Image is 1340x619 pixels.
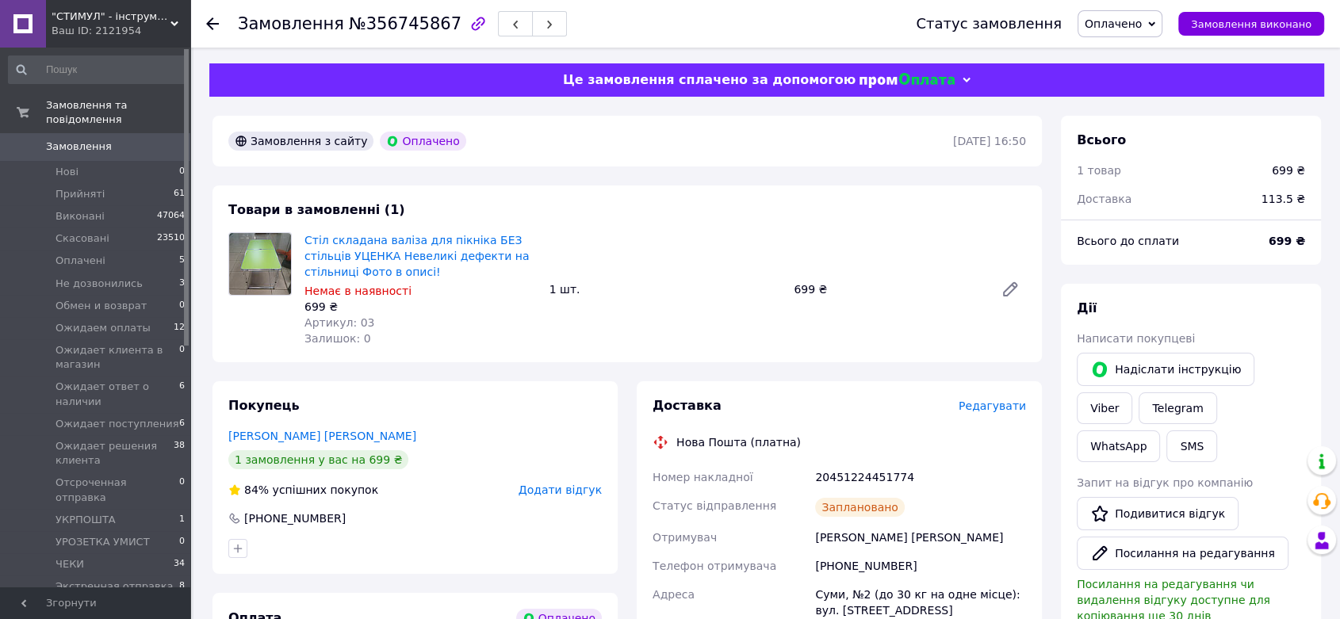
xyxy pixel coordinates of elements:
span: 6 [179,417,185,431]
span: 0 [179,299,185,313]
span: Экстренная отправка [56,579,174,594]
span: 6 [179,380,185,408]
span: 84% [244,483,269,496]
span: Запит на відгук про компанію [1077,476,1253,489]
span: Ожидает поступления [56,417,179,431]
time: [DATE] 16:50 [953,135,1026,147]
div: 699 ₴ [304,299,537,315]
span: 23510 [157,231,185,246]
div: 113.5 ₴ [1252,181,1315,216]
span: Ожидает ответ о наличии [56,380,179,408]
span: 0 [179,535,185,549]
a: Стіл складана валіза для пікніка БЕЗ стільців УЦЕНКА Невеликі дефекти на стільниці Фото в описі! [304,234,529,278]
span: Скасовані [56,231,109,246]
div: [PERSON_NAME] [PERSON_NAME] [812,523,1029,552]
span: Не дозвонились [56,277,143,291]
img: evopay logo [860,73,955,88]
span: 8 [179,579,185,594]
span: Отсроченная отправка [56,476,179,504]
span: УРОЗЕТКА УМИСТ [56,535,150,549]
span: 12 [174,321,185,335]
span: Залишок: 0 [304,332,371,345]
div: Нова Пошта (платна) [672,434,805,450]
span: 1 товар [1077,164,1121,177]
span: Статус відправлення [653,499,776,512]
span: "СТИМУЛ" - інструменти для дому та роботи. [52,10,170,24]
span: Номер накладної [653,471,753,483]
span: Редагувати [959,399,1026,412]
span: Оплачені [56,254,105,268]
span: 0 [179,476,185,504]
div: Замовлення з сайту [228,132,373,151]
div: Оплачено [380,132,465,151]
span: Виконані [56,209,105,224]
div: Ваш ID: 2121954 [52,24,190,38]
span: Оплачено [1085,17,1142,30]
div: 1 шт. [543,278,788,300]
div: [PHONE_NUMBER] [243,510,347,526]
span: №356745867 [349,14,461,33]
div: Заплановано [815,498,905,517]
span: 61 [174,187,185,201]
span: Немає в наявності [304,285,412,297]
span: Дії [1077,300,1097,315]
button: Посилання на редагування [1077,537,1288,570]
div: [PHONE_NUMBER] [812,552,1029,580]
span: Нові [56,165,78,179]
button: Надіслати інструкцію [1077,353,1254,386]
span: Ожидает решения клиента [56,439,174,468]
span: 47064 [157,209,185,224]
a: Редагувати [994,273,1026,305]
input: Пошук [8,55,186,84]
a: WhatsApp [1077,430,1160,462]
span: Доставка [1077,193,1131,205]
span: Замовлення [238,14,344,33]
span: Ожидаем оплаты [56,321,151,335]
span: Доставка [653,398,722,413]
span: Додати відгук [519,483,602,496]
span: Покупець [228,398,300,413]
span: Товари в замовленні (1) [228,202,405,217]
img: Стіл складана валіза для пікніка БЕЗ стільців УЦЕНКА Невеликі дефекти на стільниці Фото в описі! [229,233,291,295]
span: 5 [179,254,185,268]
div: 20451224451774 [812,463,1029,491]
div: 699 ₴ [787,278,988,300]
a: Подивитися відгук [1077,497,1239,530]
a: Telegram [1139,392,1216,424]
span: УКРПОШТА [56,513,116,527]
span: 34 [174,557,185,571]
span: 0 [179,165,185,179]
div: Статус замовлення [916,16,1062,32]
div: Повернутися назад [206,16,219,32]
a: Viber [1077,392,1132,424]
span: Отримувач [653,531,717,544]
span: Всього [1077,132,1126,147]
span: Замовлення та повідомлення [46,98,190,127]
span: Артикул: 03 [304,316,374,329]
span: Це замовлення сплачено за допомогою [563,72,856,87]
span: Прийняті [56,187,105,201]
button: SMS [1166,430,1217,462]
div: 1 замовлення у вас на 699 ₴ [228,450,408,469]
span: Обмен и возврат [56,299,147,313]
span: 1 [179,513,185,527]
b: 699 ₴ [1269,235,1305,247]
div: 699 ₴ [1272,162,1305,178]
span: Телефон отримувача [653,560,776,572]
span: 0 [179,343,185,372]
span: Замовлення виконано [1191,18,1311,30]
span: 3 [179,277,185,291]
button: Замовлення виконано [1178,12,1324,36]
div: успішних покупок [228,482,378,498]
span: Ожидает клиента в магазин [56,343,179,372]
span: Всього до сплати [1077,235,1179,247]
span: Адреса [653,588,695,601]
span: Замовлення [46,139,112,154]
span: Написати покупцеві [1077,332,1195,345]
a: [PERSON_NAME] [PERSON_NAME] [228,430,416,442]
span: ЧЕКИ [56,557,84,571]
span: 38 [174,439,185,468]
